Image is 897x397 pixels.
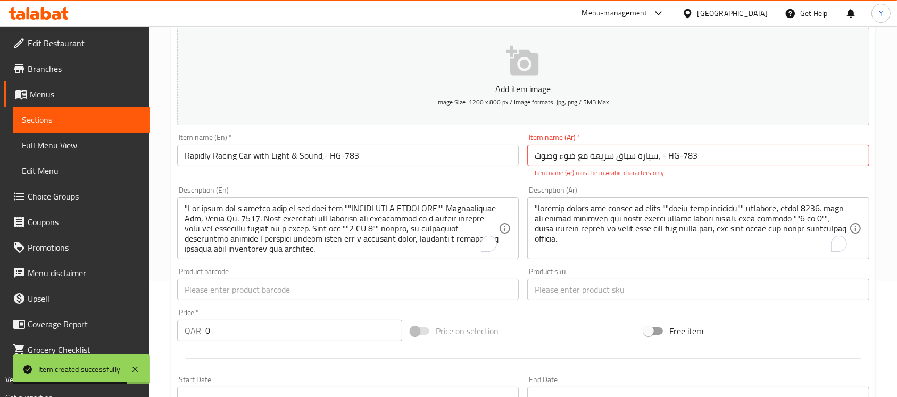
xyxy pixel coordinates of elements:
[4,56,150,81] a: Branches
[582,7,647,20] div: Menu-management
[28,292,142,305] span: Upsell
[4,337,150,362] a: Grocery Checklist
[22,113,142,126] span: Sections
[22,139,142,152] span: Full Menu View
[4,209,150,235] a: Coupons
[38,363,120,375] div: Item created successfully
[28,267,142,279] span: Menu disclaimer
[177,279,519,300] input: Please enter product barcode
[879,7,883,19] span: Y
[4,286,150,311] a: Upsell
[28,216,142,228] span: Coupons
[5,373,31,386] span: Version:
[28,241,142,254] span: Promotions
[669,325,703,337] span: Free item
[4,235,150,260] a: Promotions
[13,107,150,133] a: Sections
[28,343,142,356] span: Grocery Checklist
[30,88,142,101] span: Menus
[527,279,869,300] input: Please enter product sku
[194,82,853,95] p: Add item image
[13,133,150,158] a: Full Menu View
[4,30,150,56] a: Edit Restaurant
[436,325,499,337] span: Price on selection
[177,145,519,166] input: Enter name En
[177,28,869,125] button: Add item imageImage Size: 1200 x 800 px / Image formats: jpg, png / 5MB Max.
[436,96,610,108] span: Image Size: 1200 x 800 px / Image formats: jpg, png / 5MB Max.
[4,184,150,209] a: Choice Groups
[185,203,499,254] textarea: To enrich screen reader interactions, please activate Accessibility in Grammarly extension settings
[13,158,150,184] a: Edit Menu
[4,260,150,286] a: Menu disclaimer
[535,203,849,254] textarea: To enrich screen reader interactions, please activate Accessibility in Grammarly extension settings
[28,62,142,75] span: Branches
[28,37,142,49] span: Edit Restaurant
[535,168,861,178] p: Item name (Ar) must be in Arabic characters only
[205,320,402,341] input: Please enter price
[4,311,150,337] a: Coverage Report
[527,145,869,166] input: Enter name Ar
[4,81,150,107] a: Menus
[697,7,768,19] div: [GEOGRAPHIC_DATA]
[28,318,142,330] span: Coverage Report
[28,190,142,203] span: Choice Groups
[185,324,201,337] p: QAR
[22,164,142,177] span: Edit Menu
